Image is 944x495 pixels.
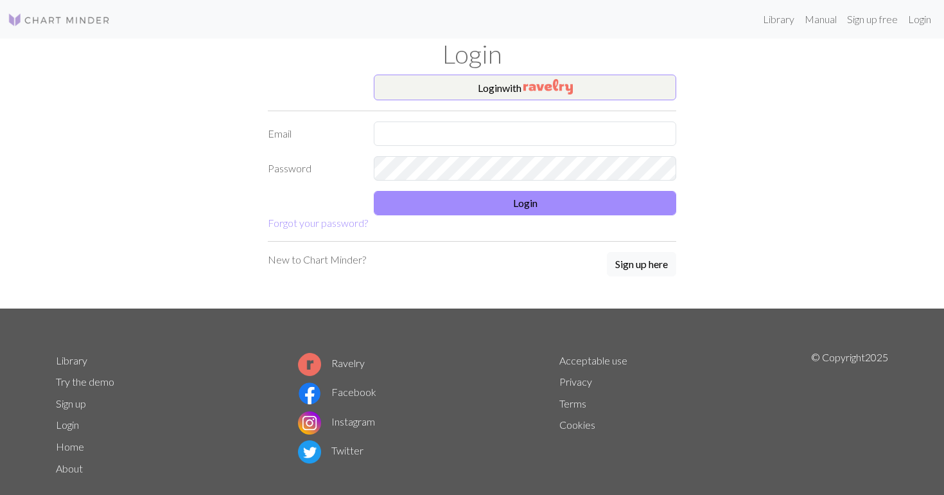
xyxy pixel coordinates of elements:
[298,415,375,428] a: Instagram
[298,411,321,435] img: Instagram logo
[298,440,321,464] img: Twitter logo
[758,6,800,32] a: Library
[56,440,84,453] a: Home
[903,6,936,32] a: Login
[607,252,676,278] a: Sign up here
[559,354,627,366] a: Acceptable use
[374,75,676,100] button: Loginwith
[559,419,595,431] a: Cookies
[374,191,676,215] button: Login
[559,375,592,388] a: Privacy
[268,252,366,267] p: New to Chart Minder?
[607,252,676,276] button: Sign up here
[48,39,896,69] h1: Login
[260,156,366,181] label: Password
[56,419,79,431] a: Login
[559,397,586,410] a: Terms
[8,12,110,28] img: Logo
[298,444,363,456] a: Twitter
[523,79,573,94] img: Ravelry
[56,397,86,410] a: Sign up
[56,354,87,366] a: Library
[800,6,842,32] a: Manual
[268,217,368,229] a: Forgot your password?
[298,353,321,376] img: Ravelry logo
[298,386,376,398] a: Facebook
[842,6,903,32] a: Sign up free
[56,375,114,388] a: Try the demo
[260,122,366,146] label: Email
[298,382,321,405] img: Facebook logo
[56,462,83,474] a: About
[811,350,888,480] p: © Copyright 2025
[298,357,365,369] a: Ravelry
